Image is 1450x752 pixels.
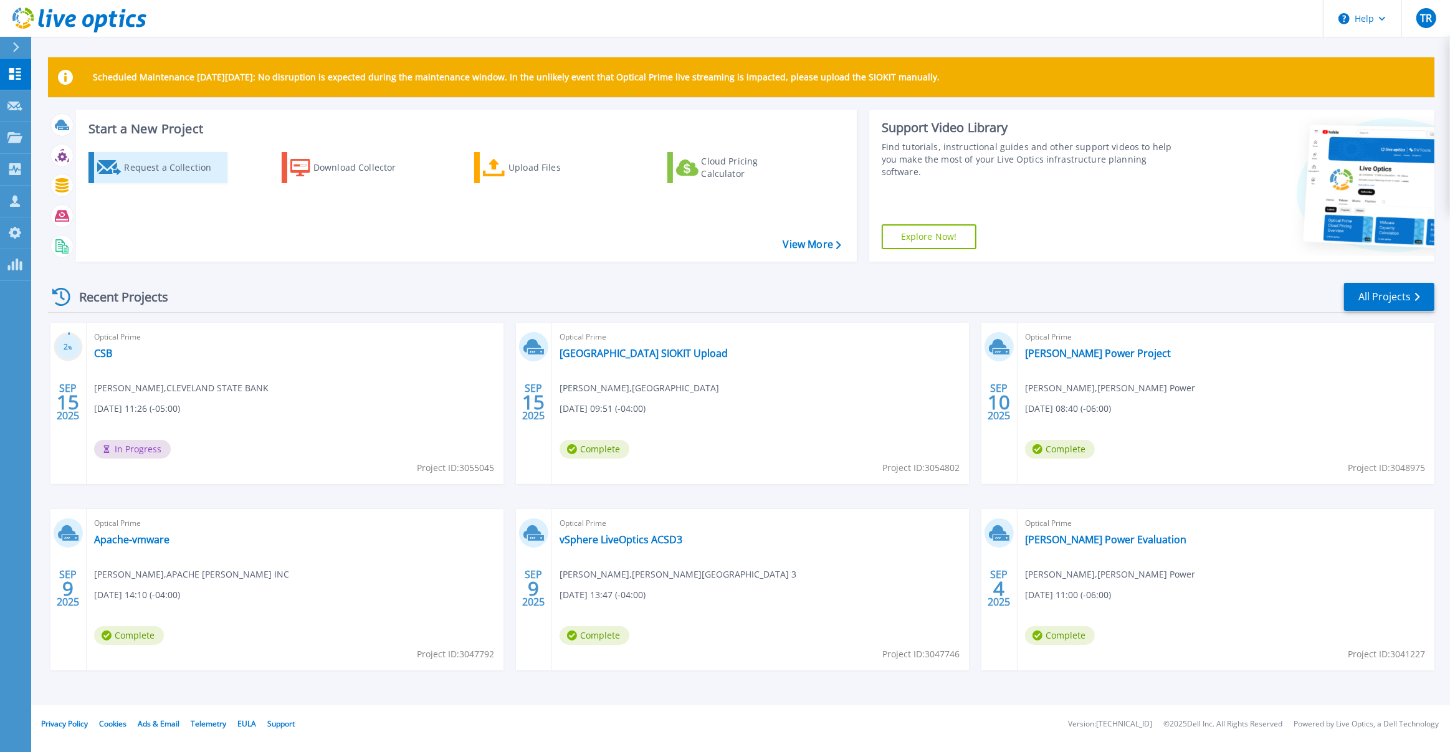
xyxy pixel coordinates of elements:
span: Project ID: 3055045 [417,461,494,475]
span: Project ID: 3054802 [882,461,960,475]
span: [DATE] 09:51 (-04:00) [560,402,646,416]
span: Complete [1025,626,1095,645]
span: Optical Prime [560,516,961,530]
li: Powered by Live Optics, a Dell Technology [1294,720,1439,728]
a: vSphere LiveOptics ACSD3 [560,533,682,546]
a: Privacy Policy [41,718,88,729]
div: SEP 2025 [56,566,80,611]
div: Download Collector [313,155,413,180]
span: [PERSON_NAME] , APACHE [PERSON_NAME] INC [94,568,289,581]
span: Optical Prime [94,330,496,344]
li: Version: [TECHNICAL_ID] [1068,720,1152,728]
a: Request a Collection [88,152,227,183]
span: 4 [993,583,1004,594]
a: EULA [237,718,256,729]
span: TR [1420,13,1432,23]
span: Project ID: 3047792 [417,647,494,661]
span: 9 [62,583,74,594]
span: % [68,344,72,351]
a: Apache-vmware [94,533,169,546]
a: Support [267,718,295,729]
span: 9 [528,583,539,594]
div: Cloud Pricing Calculator [702,155,801,180]
span: [PERSON_NAME] , [PERSON_NAME][GEOGRAPHIC_DATA] 3 [560,568,796,581]
span: [DATE] 11:26 (-05:00) [94,402,180,416]
a: Cookies [99,718,126,729]
span: Complete [94,626,164,645]
span: Optical Prime [1025,330,1427,344]
span: [PERSON_NAME] , [PERSON_NAME] Power [1025,568,1195,581]
span: 15 [57,397,79,407]
span: Project ID: 3048975 [1348,461,1425,475]
a: Explore Now! [882,224,976,249]
div: SEP 2025 [522,566,545,611]
div: Request a Collection [124,155,224,180]
div: SEP 2025 [56,379,80,425]
a: [PERSON_NAME] Power Project [1025,347,1171,359]
a: [PERSON_NAME] Power Evaluation [1025,533,1186,546]
span: [DATE] 13:47 (-04:00) [560,588,646,602]
a: All Projects [1344,283,1434,311]
span: Project ID: 3041227 [1348,647,1425,661]
span: Complete [560,440,629,459]
h3: Start a New Project [88,122,841,136]
div: SEP 2025 [522,379,545,425]
div: Support Video Library [882,120,1173,136]
span: Complete [1025,440,1095,459]
a: Telemetry [191,718,226,729]
a: Download Collector [282,152,421,183]
span: [DATE] 08:40 (-06:00) [1025,402,1111,416]
span: [DATE] 11:00 (-06:00) [1025,588,1111,602]
a: View More [783,239,841,250]
a: CSB [94,347,112,359]
span: In Progress [94,440,171,459]
li: © 2025 Dell Inc. All Rights Reserved [1163,720,1282,728]
div: Recent Projects [48,282,185,312]
span: Optical Prime [1025,516,1427,530]
div: Find tutorials, instructional guides and other support videos to help you make the most of your L... [882,141,1173,178]
p: Scheduled Maintenance [DATE][DATE]: No disruption is expected during the maintenance window. In t... [93,72,940,82]
span: [PERSON_NAME] , [PERSON_NAME] Power [1025,381,1195,395]
span: 10 [988,397,1010,407]
span: Optical Prime [560,330,961,344]
span: Project ID: 3047746 [882,647,960,661]
h3: 2 [54,340,83,355]
span: Optical Prime [94,516,496,530]
span: [PERSON_NAME] , [GEOGRAPHIC_DATA] [560,381,719,395]
div: SEP 2025 [987,379,1011,425]
span: [DATE] 14:10 (-04:00) [94,588,180,602]
span: Complete [560,626,629,645]
a: Cloud Pricing Calculator [667,152,806,183]
span: 15 [522,397,545,407]
div: SEP 2025 [987,566,1011,611]
div: Upload Files [508,155,608,180]
span: [PERSON_NAME] , CLEVELAND STATE BANK [94,381,269,395]
a: [GEOGRAPHIC_DATA] SIOKIT Upload [560,347,728,359]
a: Ads & Email [138,718,179,729]
a: Upload Files [474,152,613,183]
